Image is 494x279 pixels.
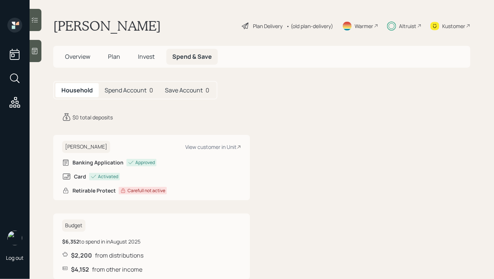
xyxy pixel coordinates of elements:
[62,238,141,245] div: to spend in in August 2025
[286,22,333,30] div: • (old plan-delivery)
[99,83,159,97] div: 0
[98,173,118,180] div: Activated
[135,159,155,166] div: Approved
[185,143,241,150] div: View customer in Unit
[53,18,161,34] h1: [PERSON_NAME]
[72,113,113,121] div: $0 total deposits
[128,187,165,194] div: Carefull not active
[355,22,373,30] div: Warmer
[172,52,212,61] span: Spend & Save
[108,52,120,61] span: Plan
[138,52,155,61] span: Invest
[65,52,90,61] span: Overview
[442,22,465,30] div: Kustomer
[72,160,123,166] h6: Banking Application
[165,87,203,94] h5: Save Account
[74,174,86,180] h6: Card
[62,220,85,232] h6: Budget
[399,22,416,30] div: Altruist
[105,87,146,94] h5: Spend Account
[6,254,24,261] div: Log out
[62,251,241,259] div: from distributions
[62,265,241,273] div: from other income
[159,83,215,97] div: 0
[62,141,110,153] h6: [PERSON_NAME]
[71,251,92,259] b: $2,200
[253,22,282,30] div: Plan Delivery
[61,87,93,94] h5: Household
[72,188,116,194] h6: Retirable Protect
[7,231,22,245] img: hunter_neumayer.jpg
[71,265,89,273] b: $4,152
[62,238,79,245] b: $6,352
